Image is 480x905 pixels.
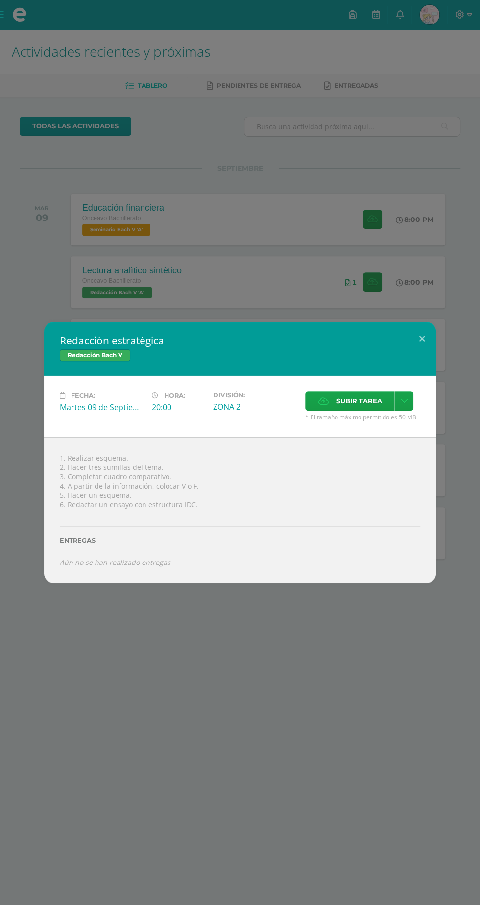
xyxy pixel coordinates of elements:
[213,401,297,412] div: ZONA 2
[164,392,185,399] span: Hora:
[60,334,420,347] h2: Redacciòn estratègica
[336,392,382,410] span: Subir tarea
[305,413,420,421] span: * El tamaño máximo permitido es 50 MB
[44,437,436,583] div: 1. Realizar esquema. 2. Hacer tres sumillas del tema. 3. Completar cuadro comparativo. 4. A parti...
[60,558,170,567] i: Aún no se han realizado entregas
[71,392,95,399] span: Fecha:
[60,537,420,544] label: Entregas
[213,391,297,399] label: División:
[60,349,130,361] span: Redacción Bach V
[408,322,436,355] button: Close (Esc)
[152,402,205,413] div: 20:00
[60,402,144,413] div: Martes 09 de Septiembre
